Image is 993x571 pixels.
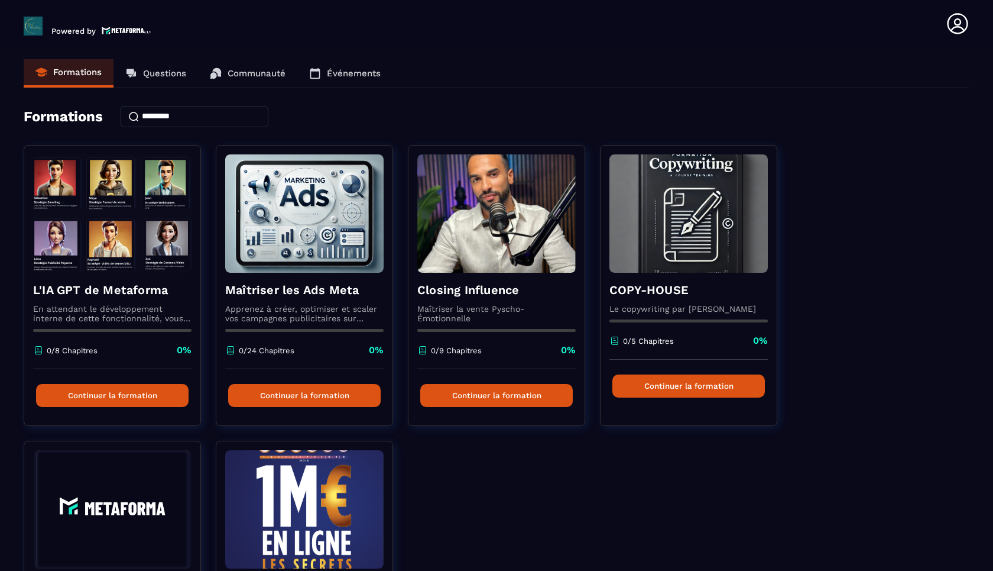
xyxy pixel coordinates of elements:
[24,59,113,88] a: Formations
[420,384,573,407] button: Continuer la formation
[198,59,297,88] a: Communauté
[609,304,768,314] p: Le copywriting par [PERSON_NAME]
[369,344,384,357] p: 0%
[609,282,768,298] h4: COPY-HOUSE
[225,450,384,569] img: formation-background
[33,450,192,569] img: formation-background
[33,154,192,273] img: formation-background
[417,282,576,298] h4: Closing Influence
[417,304,576,323] p: Maîtriser la vente Pyscho-Émotionnelle
[609,154,768,273] img: formation-background
[113,59,198,88] a: Questions
[431,346,482,355] p: 0/9 Chapitres
[225,304,384,323] p: Apprenez à créer, optimiser et scaler vos campagnes publicitaires sur Facebook et Instagram.
[51,27,96,36] p: Powered by
[24,145,216,441] a: formation-backgroundL'IA GPT de MetaformaEn attendant le développement interne de cette fonctionn...
[297,59,392,88] a: Événements
[24,17,43,36] img: logo-branding
[53,67,102,78] p: Formations
[33,304,192,323] p: En attendant le développement interne de cette fonctionnalité, vous pouvez déjà l’utiliser avec C...
[228,68,285,79] p: Communauté
[600,145,792,441] a: formation-backgroundCOPY-HOUSELe copywriting par [PERSON_NAME]0/5 Chapitres0%Continuer la formation
[225,154,384,273] img: formation-background
[102,25,151,36] img: logo
[408,145,600,441] a: formation-backgroundClosing InfluenceMaîtriser la vente Pyscho-Émotionnelle0/9 Chapitres0%Continu...
[612,375,765,398] button: Continuer la formation
[327,68,381,79] p: Événements
[753,334,768,347] p: 0%
[33,282,192,298] h4: L'IA GPT de Metaforma
[47,346,98,355] p: 0/8 Chapitres
[239,346,294,355] p: 0/24 Chapitres
[36,384,189,407] button: Continuer la formation
[177,344,192,357] p: 0%
[24,108,103,125] h4: Formations
[216,145,408,441] a: formation-backgroundMaîtriser les Ads MetaApprenez à créer, optimiser et scaler vos campagnes pub...
[225,282,384,298] h4: Maîtriser les Ads Meta
[143,68,186,79] p: Questions
[561,344,576,357] p: 0%
[417,154,576,273] img: formation-background
[228,384,381,407] button: Continuer la formation
[623,337,674,346] p: 0/5 Chapitres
